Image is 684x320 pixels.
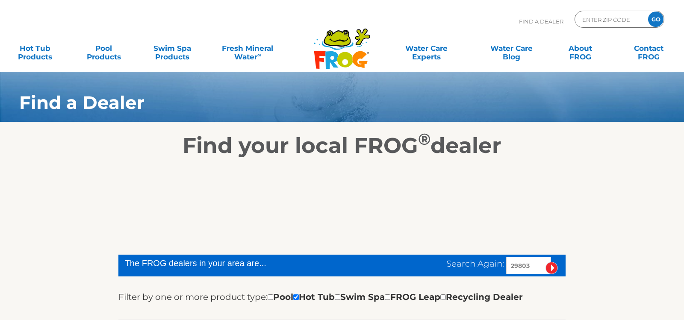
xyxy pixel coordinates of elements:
[554,40,607,57] a: AboutFROG
[519,11,563,32] p: Find A Dealer
[6,133,678,159] h2: Find your local FROG dealer
[383,40,470,57] a: Water CareExperts
[77,40,130,57] a: PoolProducts
[648,12,663,27] input: GO
[118,290,268,304] label: Filter by one or more product type:
[418,129,430,149] sup: ®
[309,17,375,69] img: Frog Products Logo
[545,262,558,274] input: Submit
[485,40,538,57] a: Water CareBlog
[19,92,610,113] h1: Find a Dealer
[214,40,281,57] a: Fresh MineralWater∞
[268,290,523,304] div: Pool Hot Tub Swim Spa FROG Leap Recycling Dealer
[622,40,675,57] a: ContactFROG
[146,40,199,57] a: Swim SpaProducts
[9,40,62,57] a: Hot TubProducts
[125,257,345,270] div: The FROG dealers in your area are...
[446,258,504,269] span: Search Again:
[257,52,261,58] sup: ∞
